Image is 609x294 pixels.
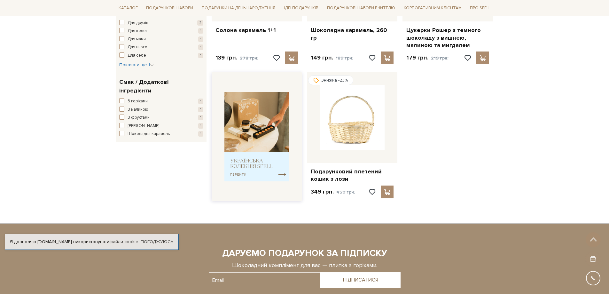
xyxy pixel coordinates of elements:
button: Для нього 1 [119,44,203,51]
span: 1 [198,36,203,42]
a: Солона карамель 1+1 [215,27,298,34]
a: файли cookie [109,239,138,244]
span: З фруктами [128,115,150,121]
button: Для колег 1 [119,28,203,34]
a: Подарунковий плетений кошик з лози [311,168,394,183]
a: Подарунки на День народження [199,3,278,13]
a: Каталог [116,3,140,13]
button: З горіхами 1 [119,98,203,105]
span: 219 грн. [431,55,449,61]
button: З малиною 1 [119,107,203,113]
span: Для себе [128,52,146,59]
span: 1 [198,28,203,34]
span: 278 грн. [240,55,258,61]
span: 2 [197,20,203,26]
a: Цукерки Рошер з темного шоколаду з вишнею, малиною та мигдалем [406,27,489,49]
span: Шоколадна карамель [128,131,170,137]
a: Подарункові набори [144,3,196,13]
span: З горіхами [128,98,148,105]
div: Я дозволяю [DOMAIN_NAME] використовувати [5,239,178,245]
span: Для друзів [128,20,148,26]
div: Знижка -23% [308,75,353,85]
button: Для друзів 2 [119,20,203,26]
a: Шоколадна карамель, 260 гр [311,27,394,42]
a: Корпоративним клієнтам [401,3,464,13]
span: 189 грн. [336,55,353,61]
span: 1 [198,115,203,120]
p: 149 грн. [311,54,353,62]
span: Смак / Додаткові інгредієнти [119,78,202,95]
p: 349 грн. [311,188,355,196]
a: Погоджуюсь [141,239,173,245]
button: Для себе 1 [119,52,203,59]
span: 1 [198,131,203,137]
a: Про Spell [467,3,493,13]
button: Шоколадна карамель 1 [119,131,203,137]
span: Показати ще 1 [119,62,154,68]
img: Подарунковий плетений кошик з лози [320,85,385,150]
span: Для колег [128,28,148,34]
a: Ідеї подарунків [281,3,321,13]
button: З фруктами 1 [119,115,203,121]
span: 1 [198,99,203,104]
span: З малиною [128,107,148,113]
span: Для мами [128,36,146,43]
span: [PERSON_NAME] [128,123,159,129]
span: 1 [198,107,203,112]
button: [PERSON_NAME] 1 [119,123,203,129]
button: Показати ще 1 [119,62,154,68]
p: 139 грн. [215,54,258,62]
a: Подарункові набори Вчителю [324,3,398,13]
span: Для нього [128,44,147,51]
button: Для мами 1 [119,36,203,43]
img: banner [224,92,289,182]
span: 450 грн. [336,189,355,195]
span: 1 [198,44,203,50]
p: 179 грн. [406,54,449,62]
span: 1 [198,123,203,129]
span: 1 [198,53,203,58]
